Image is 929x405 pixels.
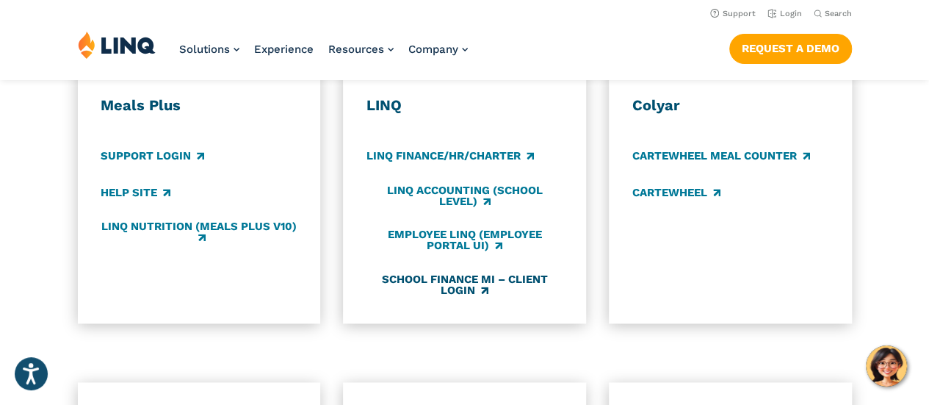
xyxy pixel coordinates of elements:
[179,43,230,56] span: Solutions
[632,184,720,201] a: CARTEWHEEL
[366,148,534,165] a: LINQ Finance/HR/Charter
[366,273,563,297] a: School Finance MI – Client Login
[767,9,802,18] a: Login
[710,9,756,18] a: Support
[328,43,394,56] a: Resources
[729,31,852,63] nav: Button Navigation
[729,34,852,63] a: Request a Demo
[179,43,239,56] a: Solutions
[366,184,563,209] a: LINQ Accounting (school level)
[366,229,563,253] a: Employee LINQ (Employee Portal UI)
[254,43,314,56] a: Experience
[328,43,384,56] span: Resources
[101,96,297,115] h3: Meals Plus
[101,148,204,165] a: Support Login
[825,9,852,18] span: Search
[408,43,458,56] span: Company
[814,8,852,19] button: Open Search Bar
[632,96,828,115] h3: Colyar
[866,345,907,387] button: Hello, have a question? Let’s chat.
[101,184,170,201] a: Help Site
[366,96,563,115] h3: LINQ
[408,43,468,56] a: Company
[101,221,297,245] a: LINQ Nutrition (Meals Plus v10)
[179,31,468,79] nav: Primary Navigation
[632,148,810,165] a: CARTEWHEEL Meal Counter
[78,31,156,59] img: LINQ | K‑12 Software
